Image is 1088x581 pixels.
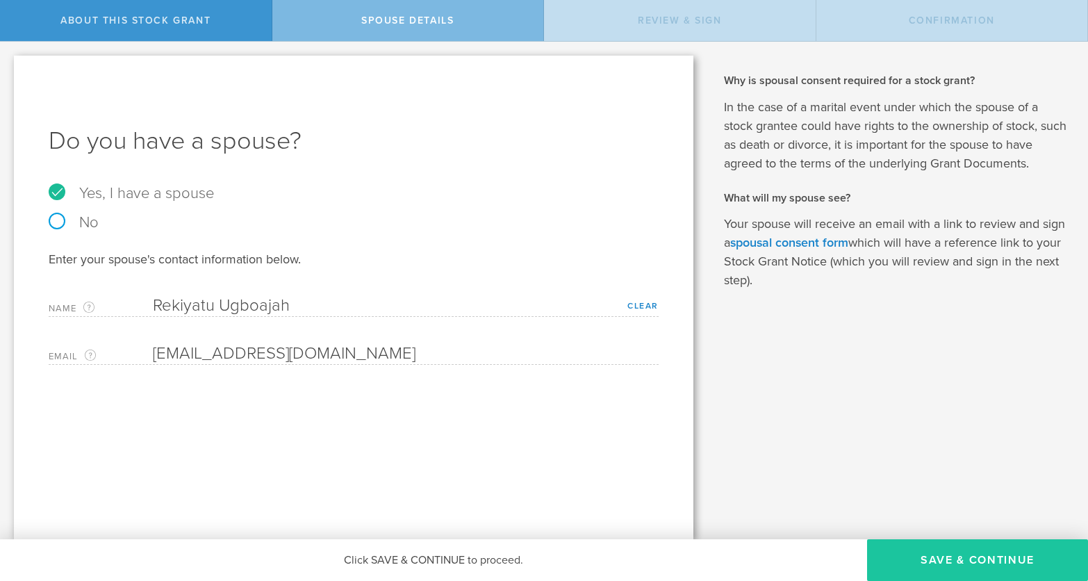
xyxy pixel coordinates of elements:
input: Required [153,343,652,364]
label: Yes, I have a spouse [49,186,659,201]
span: Confirmation [909,15,995,26]
label: No [49,215,659,230]
span: Review & Sign [638,15,722,26]
p: In the case of a marital event under which the spouse of a stock grantee could have rights to the... [724,98,1067,173]
span: About this stock grant [60,15,211,26]
div: Enter your spouse's contact information below. [49,251,659,268]
label: Name [49,300,153,316]
button: Save & Continue [867,539,1088,581]
input: Required [153,295,652,316]
h2: What will my spouse see? [724,190,1067,206]
a: spousal consent form [730,235,848,250]
p: Your spouse will receive an email with a link to review and sign a which will have a reference li... [724,215,1067,290]
a: Clear [627,301,659,311]
h2: Why is spousal consent required for a stock grant? [724,73,1067,88]
h1: Do you have a spouse? [49,124,659,158]
label: Email [49,348,153,364]
span: Spouse Details [361,15,454,26]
